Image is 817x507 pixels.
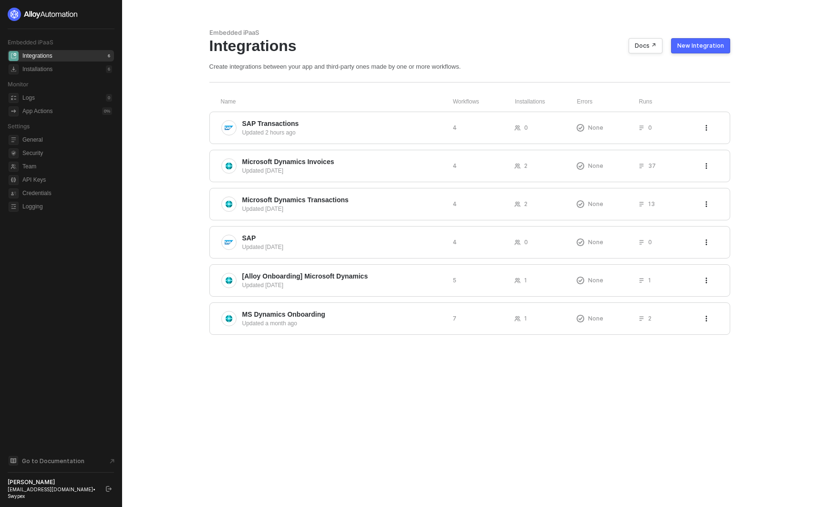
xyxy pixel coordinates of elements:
[524,124,528,132] span: 0
[577,162,584,170] span: icon-exclamation
[588,314,603,322] span: None
[524,238,528,246] span: 0
[106,94,112,102] div: 0
[22,52,52,60] div: Integrations
[703,125,709,131] span: icon-threedots
[242,281,445,290] div: Updated [DATE]
[242,195,349,205] span: Microsoft Dynamics Transactions
[648,200,655,208] span: 13
[9,148,19,158] span: security
[242,319,445,328] div: Updated a month ago
[22,161,112,172] span: Team
[524,162,527,170] span: 2
[648,238,652,246] span: 0
[453,98,515,106] div: Workflows
[8,8,114,21] a: logo
[22,187,112,199] span: Credentials
[9,51,19,61] span: integrations
[9,456,18,466] span: documentation
[221,98,453,106] div: Name
[8,486,97,499] div: [EMAIL_ADDRESS][DOMAIN_NAME] • Swypex
[515,125,520,131] span: icon-users
[524,200,527,208] span: 2
[242,128,445,137] div: Updated 2 hours ago
[9,106,19,116] span: icon-app-actions
[209,62,730,71] div: Create integrations between your app and third-party ones made by one or more workflows.
[453,124,457,132] span: 4
[22,457,84,465] span: Go to Documentation
[648,314,652,322] span: 2
[242,243,445,251] div: Updated [DATE]
[22,107,52,115] div: App Actions
[225,200,233,208] img: integration-icon
[22,174,112,186] span: API Keys
[577,98,639,106] div: Errors
[703,201,709,207] span: icon-threedots
[242,205,445,213] div: Updated [DATE]
[577,124,584,132] span: icon-exclamation
[703,278,709,283] span: icon-threedots
[242,119,299,128] span: SAP Transactions
[9,162,19,172] span: team
[648,124,652,132] span: 0
[22,147,112,159] span: Security
[242,310,325,319] span: MS Dynamics Onboarding
[588,238,603,246] span: None
[588,276,603,284] span: None
[677,42,724,50] div: New Integration
[577,200,584,208] span: icon-exclamation
[703,163,709,169] span: icon-threedots
[671,38,730,53] button: New Integration
[225,276,233,285] img: integration-icon
[639,98,704,106] div: Runs
[8,478,97,486] div: [PERSON_NAME]
[515,98,577,106] div: Installations
[9,93,19,103] span: icon-logs
[102,107,112,115] div: 0 %
[639,278,644,283] span: icon-list
[9,188,19,198] span: credentials
[703,316,709,321] span: icon-threedots
[106,52,112,60] div: 6
[515,201,520,207] span: icon-users
[639,316,644,321] span: icon-list
[225,162,233,170] img: integration-icon
[453,162,457,170] span: 4
[453,276,456,284] span: 5
[22,201,112,212] span: Logging
[639,163,644,169] span: icon-list
[588,162,603,170] span: None
[515,278,520,283] span: icon-users
[242,271,368,281] span: [Alloy Onboarding] Microsoft Dynamics
[225,238,233,247] img: integration-icon
[524,276,527,284] span: 1
[635,42,656,50] div: Docs ↗
[9,135,19,145] span: general
[524,314,527,322] span: 1
[242,233,256,243] span: SAP
[22,134,112,145] span: General
[225,124,233,132] img: integration-icon
[639,125,644,131] span: icon-list
[9,175,19,185] span: api-key
[703,239,709,245] span: icon-threedots
[588,200,603,208] span: None
[515,316,520,321] span: icon-users
[629,38,662,53] button: Docs ↗
[453,200,457,208] span: 4
[453,238,457,246] span: 4
[8,455,114,466] a: Knowledge Base
[8,123,30,130] span: Settings
[515,163,520,169] span: icon-users
[8,8,78,21] img: logo
[22,65,52,73] div: Installations
[106,65,112,73] div: 6
[8,81,29,88] span: Monitor
[577,277,584,284] span: icon-exclamation
[515,239,520,245] span: icon-users
[648,276,651,284] span: 1
[577,315,584,322] span: icon-exclamation
[453,314,456,322] span: 7
[242,157,334,166] span: Microsoft Dynamics Invoices
[588,124,603,132] span: None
